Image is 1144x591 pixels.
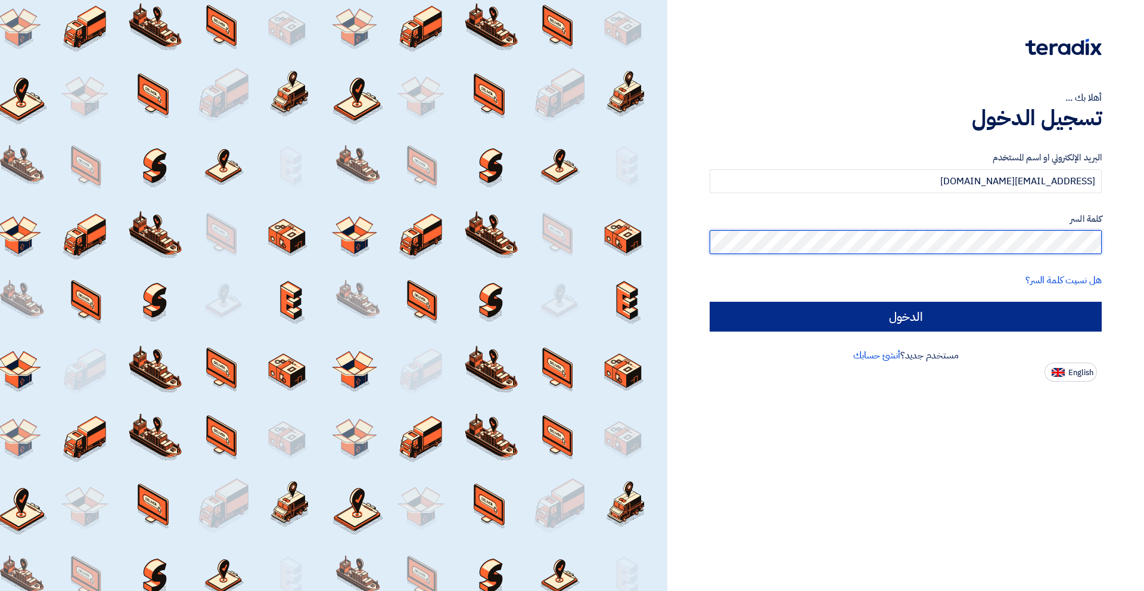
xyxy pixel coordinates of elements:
[710,91,1102,105] div: أهلا بك ...
[1052,368,1065,377] img: en-US.png
[710,212,1102,226] label: كلمة السر
[710,302,1102,332] input: الدخول
[710,169,1102,193] input: أدخل بريد العمل الإلكتروني او اسم المستخدم الخاص بك ...
[1025,273,1102,287] a: هل نسيت كلمة السر؟
[710,348,1102,363] div: مستخدم جديد؟
[1044,363,1097,382] button: English
[1068,369,1093,377] span: English
[1025,39,1102,55] img: Teradix logo
[853,348,900,363] a: أنشئ حسابك
[710,105,1102,131] h1: تسجيل الدخول
[710,151,1102,165] label: البريد الإلكتروني او اسم المستخدم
